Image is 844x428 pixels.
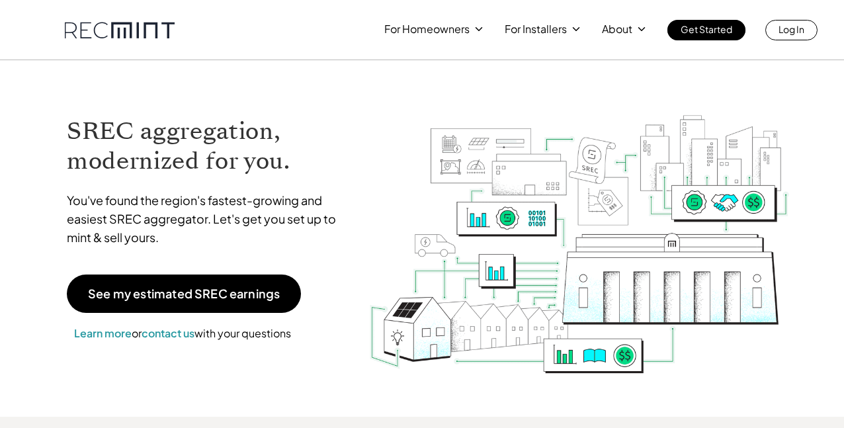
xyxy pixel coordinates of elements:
p: or with your questions [67,325,298,342]
p: For Installers [505,20,567,38]
h1: SREC aggregation, modernized for you. [67,116,349,176]
p: See my estimated SREC earnings [88,288,280,300]
p: You've found the region's fastest-growing and easiest SREC aggregator. Let's get you set up to mi... [67,191,349,247]
a: See my estimated SREC earnings [67,275,301,313]
a: Learn more [74,326,132,340]
a: Get Started [667,20,745,40]
a: contact us [142,326,194,340]
p: For Homeowners [384,20,470,38]
a: Log In [765,20,818,40]
p: Get Started [681,20,732,38]
p: Log In [779,20,804,38]
img: RECmint value cycle [368,80,790,377]
p: About [602,20,632,38]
